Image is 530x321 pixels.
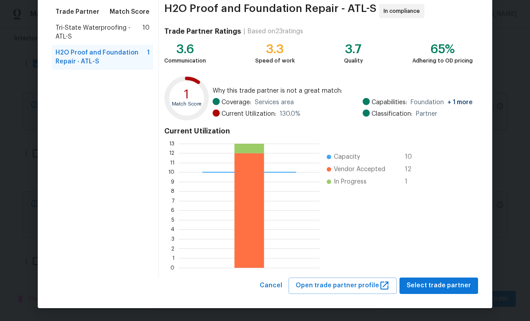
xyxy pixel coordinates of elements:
button: Cancel [256,278,286,294]
span: H2O Proof and Foundation Repair - ATL-S [55,48,147,66]
button: Open trade partner profile [289,278,397,294]
span: Select trade partner [407,280,471,291]
span: 1 [405,177,419,186]
text: 1 [184,88,189,101]
span: Why this trade partner is not a great match: [213,86,473,95]
div: | [241,27,248,36]
span: Services area [255,98,294,107]
text: 10 [168,169,174,175]
span: 12 [405,165,419,174]
span: H2O Proof and Foundation Repair - ATL-S [164,4,376,18]
div: 3.3 [255,45,295,54]
span: Vendor Accepted [334,165,385,174]
text: 12 [169,150,174,156]
text: 11 [170,160,174,165]
text: Match Score [172,102,202,106]
h4: Trade Partner Ratings [164,27,241,36]
div: Speed of work [255,56,295,65]
text: 1 [172,255,174,261]
span: Open trade partner profile [296,280,390,291]
text: 3 [171,236,174,242]
span: In compliance [384,7,423,16]
text: 8 [171,188,174,194]
span: 130.0 % [280,110,301,118]
text: 4 [171,227,174,232]
div: Quality [344,56,363,65]
span: 10 [142,23,150,41]
span: Foundation [411,98,473,107]
button: Select trade partner [399,278,478,294]
text: 5 [171,217,174,223]
h4: Current Utilization [164,127,473,136]
div: Communication [164,56,206,65]
span: Partner [416,110,437,118]
span: Classification: [372,110,412,118]
text: 13 [169,141,174,146]
span: Trade Partner [55,8,99,16]
div: Adhering to OD pricing [412,56,473,65]
text: 0 [170,265,174,270]
div: 3.6 [164,45,206,54]
span: Match Score [110,8,150,16]
text: 7 [172,198,174,204]
span: Current Utilization: [221,110,276,118]
div: Based on 23 ratings [248,27,303,36]
span: Cancel [260,280,282,291]
text: 2 [171,246,174,251]
text: 9 [171,179,174,184]
span: 1 [147,48,150,66]
span: Capacity [334,153,360,161]
span: + 1 more [447,99,473,106]
span: 10 [405,153,419,161]
div: 3.7 [344,45,363,54]
span: Capabilities: [372,98,407,107]
div: 65% [412,45,473,54]
span: Tri-State Waterproofing - ATL-S [55,23,142,41]
text: 6 [171,208,174,213]
span: Coverage: [221,98,251,107]
span: In Progress [334,177,367,186]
